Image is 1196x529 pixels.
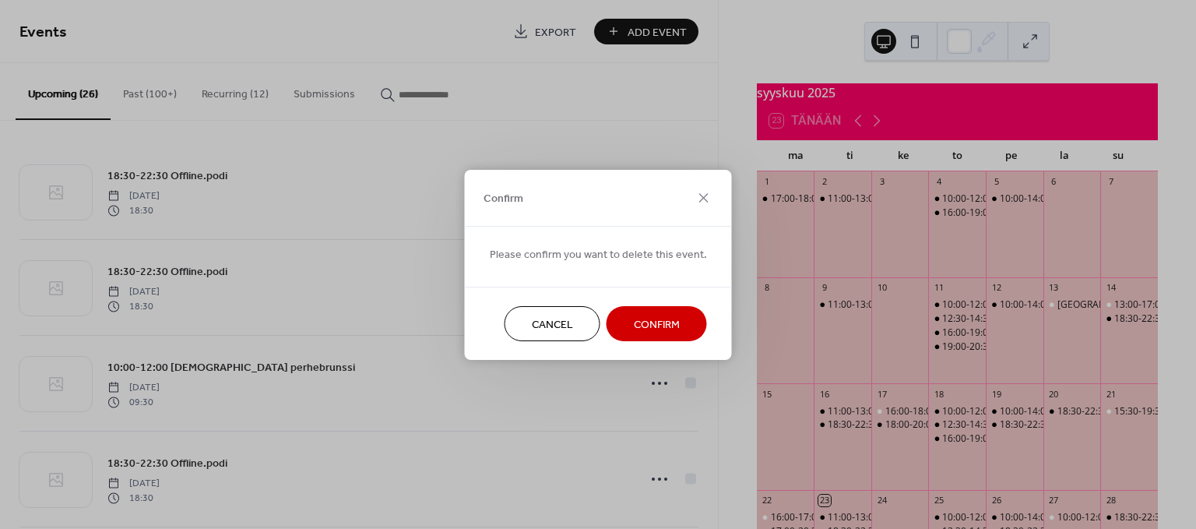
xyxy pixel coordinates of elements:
[634,316,680,333] span: Confirm
[484,191,523,207] span: Confirm
[607,306,707,341] button: Confirm
[490,246,707,263] span: Please confirm you want to delete this event.
[505,306,600,341] button: Cancel
[532,316,573,333] span: Cancel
